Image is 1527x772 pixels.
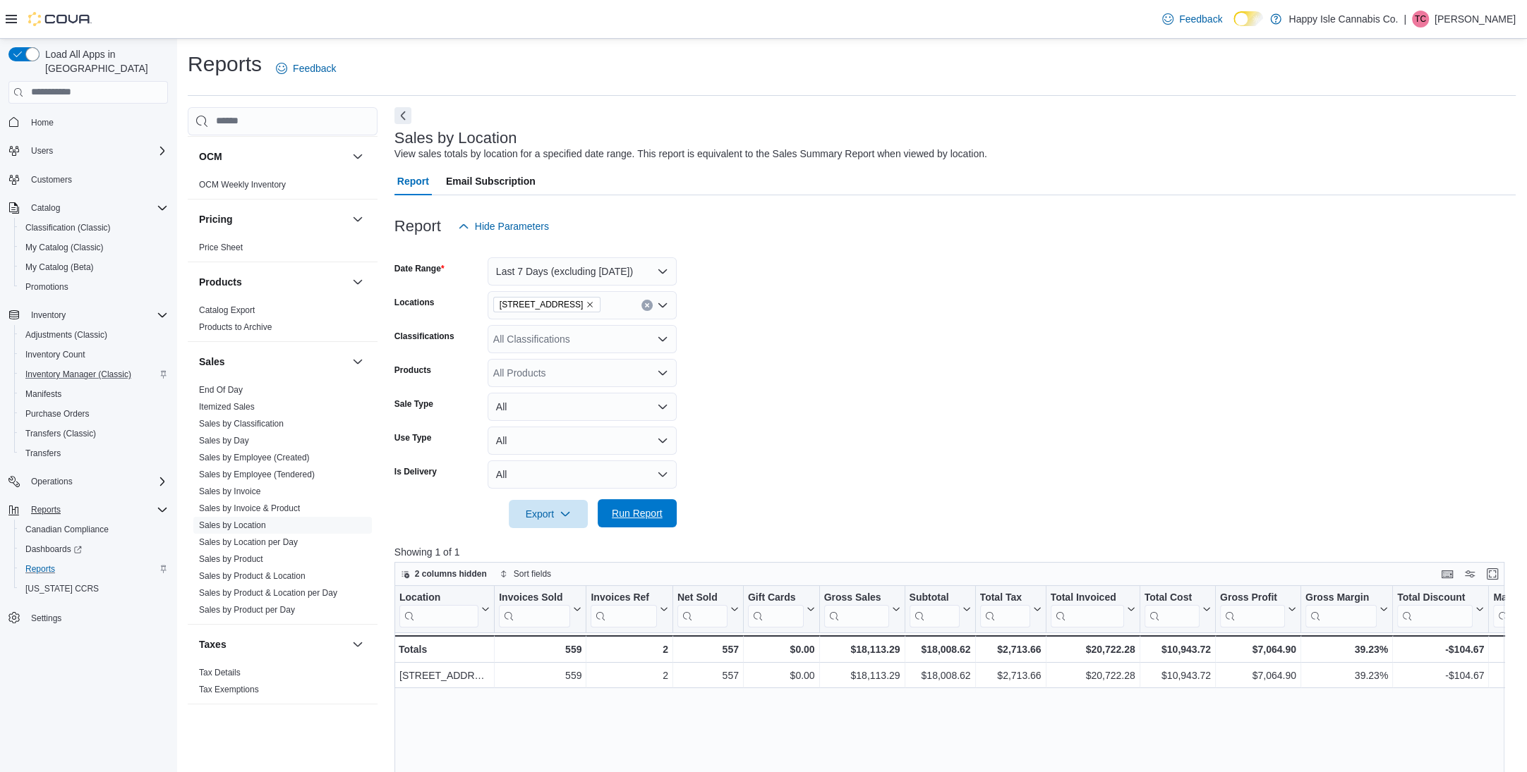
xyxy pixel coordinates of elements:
[394,147,987,161] div: View sales totals by location for a specified date range. This report is equivalent to the Sales ...
[748,591,804,627] div: Gift Card Sales
[199,605,295,615] a: Sales by Product per Day
[25,349,85,360] span: Inventory Count
[1157,5,1228,33] a: Feedback
[25,501,66,518] button: Reports
[199,322,272,332] a: Products to Archive
[1233,11,1263,26] input: Dark Mode
[199,503,300,513] a: Sales by Invoice & Product
[488,393,677,421] button: All
[509,500,588,528] button: Export
[591,591,656,627] div: Invoices Ref
[25,242,104,253] span: My Catalog (Classic)
[823,641,900,658] div: $18,113.29
[199,305,255,316] span: Catalog Export
[20,425,168,442] span: Transfers (Classic)
[1305,667,1388,684] div: 39.23%
[199,503,300,514] span: Sales by Invoice & Product
[199,212,346,226] button: Pricing
[1144,591,1199,627] div: Total Cost
[31,476,73,487] span: Operations
[199,435,249,446] span: Sales by Day
[25,200,66,216] button: Catalog
[612,506,663,520] span: Run Report
[349,211,366,228] button: Pricing
[591,667,668,684] div: 2
[25,262,94,273] span: My Catalog (Beta)
[1220,591,1285,627] div: Gross Profit
[1404,11,1406,27] p: |
[20,386,168,403] span: Manifests
[1397,641,1484,658] div: -$104.67
[25,563,55,575] span: Reports
[500,298,584,312] span: [STREET_ADDRESS]
[823,591,888,604] div: Gross Sales
[494,565,557,582] button: Sort fields
[20,239,168,256] span: My Catalog (Classic)
[979,591,1030,604] div: Total Tax
[488,460,677,489] button: All
[1484,565,1501,582] button: Enter fullscreen
[8,106,168,665] nav: Complex example
[909,591,959,604] div: Subtotal
[514,568,551,580] span: Sort fields
[14,257,174,277] button: My Catalog (Beta)
[1179,12,1222,26] span: Feedback
[199,668,241,678] a: Tax Details
[1435,11,1516,27] p: [PERSON_NAME]
[199,570,306,582] span: Sales by Product & Location
[395,565,493,582] button: 2 columns hidden
[25,307,71,324] button: Inventory
[25,142,59,159] button: Users
[399,641,490,658] div: Totals
[979,591,1041,627] button: Total Tax
[20,386,67,403] a: Manifests
[188,664,378,704] div: Taxes
[14,277,174,297] button: Promotions
[14,345,174,364] button: Inventory Count
[14,559,174,579] button: Reports
[14,404,174,424] button: Purchase Orders
[25,388,61,400] span: Manifests
[1288,11,1398,27] p: Happy Isle Cannabis Co.
[586,300,594,309] button: Remove 6609 Royal Ave from selection in this group
[3,305,174,325] button: Inventory
[25,329,107,341] span: Adjustments (Classic)
[20,560,61,577] a: Reports
[349,148,366,165] button: OCM
[199,470,315,479] a: Sales by Employee (Tendered)
[199,486,260,496] a: Sales by Invoice
[199,384,243,396] span: End Of Day
[31,202,60,214] span: Catalog
[31,310,66,321] span: Inventory
[20,425,102,442] a: Transfers (Classic)
[20,219,116,236] a: Classification (Classic)
[909,667,970,684] div: $18,008.62
[823,591,900,627] button: Gross Sales
[199,571,306,581] a: Sales by Product & Location
[20,346,168,363] span: Inventory Count
[20,580,168,597] span: Washington CCRS
[1050,591,1123,627] div: Total Invoiced
[199,418,284,429] span: Sales by Classification
[1144,591,1210,627] button: Total Cost
[20,259,168,276] span: My Catalog (Beta)
[25,222,111,233] span: Classification (Classic)
[14,238,174,257] button: My Catalog (Classic)
[20,326,168,343] span: Adjustments (Classic)
[394,107,411,124] button: Next
[199,212,232,226] h3: Pricing
[14,539,174,559] a: Dashboards
[25,307,168,324] span: Inventory
[499,591,570,627] div: Invoices Sold
[31,504,61,515] span: Reports
[488,257,677,286] button: Last 7 Days (excluding [DATE])
[20,326,113,343] a: Adjustments (Classic)
[199,452,310,463] span: Sales by Employee (Created)
[199,436,249,446] a: Sales by Day
[199,637,227,651] h3: Taxes
[199,537,298,547] a: Sales by Location per Day
[20,405,168,422] span: Purchase Orders
[199,321,272,333] span: Products to Archive
[1305,641,1388,658] div: 39.23%
[20,346,91,363] a: Inventory Count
